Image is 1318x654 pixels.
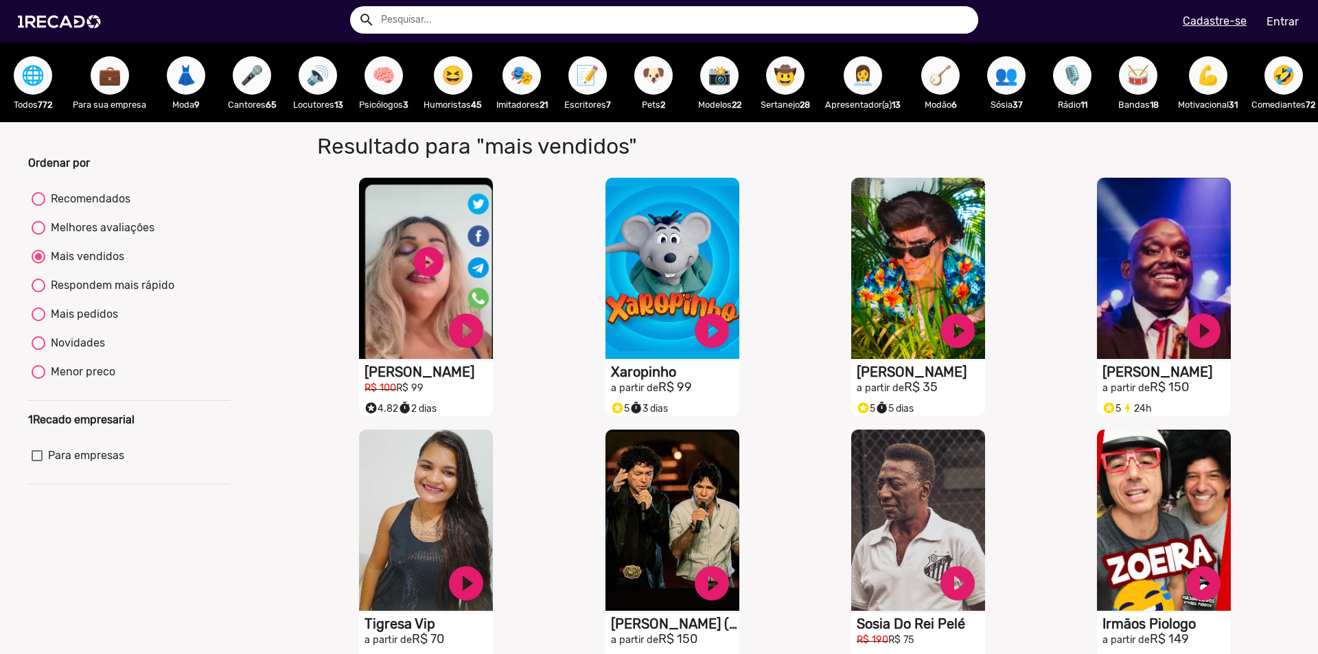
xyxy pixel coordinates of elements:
div: Mais vendidos [45,248,124,265]
button: 🐶 [634,56,673,95]
b: 3 [403,100,408,110]
p: Rádio [1046,98,1098,111]
h1: [PERSON_NAME] [365,364,493,380]
b: 6 [951,100,957,110]
i: timer [875,398,888,414]
h2: R$ 150 [611,632,739,647]
b: 11 [1080,100,1087,110]
span: 💪 [1196,56,1220,95]
p: Escritores [562,98,614,111]
span: 👗 [174,56,198,95]
button: 🤣 [1264,56,1303,95]
p: Humoristas [424,98,482,111]
button: 😆 [434,56,472,95]
video: S1RECADO vídeos dedicados para fãs e empresas [851,178,985,359]
b: 31 [1229,100,1238,110]
b: 37 [1013,100,1023,110]
span: 🎭 [510,56,533,95]
a: play_circle_filled [937,563,978,604]
h1: Xaropinho [611,364,739,380]
a: play_circle_filled [937,310,978,351]
b: 1Recado empresarial [28,413,135,426]
a: play_circle_filled [1183,310,1224,351]
small: R$ 100 [365,382,396,394]
div: Menor preco [45,364,115,380]
span: 🤣 [1272,56,1295,95]
small: timer [629,401,643,414]
button: 📝 [568,56,607,95]
a: play_circle_filled [691,563,732,604]
span: 🪕 [929,56,952,95]
span: 👩‍💼 [851,56,875,95]
u: Cadastre-se [1183,14,1247,27]
small: stars [1102,401,1115,414]
video: S1RECADO vídeos dedicados para fãs e empresas [605,178,739,359]
span: 24h [1121,403,1152,414]
b: 2 [660,100,665,110]
button: 🎤 [233,56,271,95]
b: 7 [606,100,611,110]
i: Selo super talento [857,398,870,414]
h2: R$ 149 [1102,632,1231,647]
a: play_circle_filled [446,310,487,351]
p: Comediantes [1251,98,1315,111]
b: 13 [892,100,901,110]
h1: Sosia Do Rei Pelé [857,616,985,632]
small: a partir de [1102,634,1150,646]
div: Mais pedidos [45,306,118,323]
small: timer [398,401,411,414]
span: 📸 [708,56,731,95]
h1: [PERSON_NAME] [1102,364,1231,380]
p: Motivacional [1178,98,1238,111]
span: 🎙️ [1061,56,1084,95]
b: 65 [266,100,277,110]
h1: [PERSON_NAME] ([PERSON_NAME] & [PERSON_NAME]) [611,616,739,632]
b: 22 [732,100,741,110]
span: 🎤 [240,56,264,95]
h1: Tigresa Vip [365,616,493,632]
small: bolt [1121,401,1134,414]
a: Entrar [1258,10,1308,34]
b: 28 [800,100,810,110]
a: play_circle_filled [1183,563,1224,604]
a: play_circle_filled [446,563,487,604]
b: 18 [1150,100,1159,110]
span: 2 dias [398,403,437,414]
h1: Resultado para "mais vendidos" [307,133,956,159]
i: Selo super talento [611,398,624,414]
i: timer [398,398,411,414]
span: 🐶 [642,56,665,95]
button: 🎙️ [1053,56,1091,95]
video: S1RECADO vídeos dedicados para fãs e empresas [605,430,739,611]
button: 🔊 [299,56,337,95]
p: Sertanejo [759,98,811,111]
span: 🤠 [774,56,797,95]
span: 🔊 [306,56,329,95]
mat-icon: Example home icon [358,12,375,28]
small: a partir de [365,634,412,646]
button: 👗 [167,56,205,95]
span: 5 [611,403,629,414]
small: a partir de [1102,382,1150,394]
h1: Irmãos Piologo [1102,616,1231,632]
small: a partir de [611,382,658,394]
b: 21 [540,100,548,110]
small: stars [611,401,624,414]
p: Cantores [226,98,278,111]
b: 13 [334,100,343,110]
span: 🌐 [21,56,45,95]
div: Novidades [45,335,105,351]
h2: R$ 150 [1102,380,1231,395]
b: 9 [194,100,200,110]
span: 🧠 [372,56,395,95]
input: Pesquisar... [371,6,978,34]
small: R$ 99 [396,382,424,394]
i: bolt [1121,398,1134,414]
span: Para empresas [48,447,124,464]
button: 👩‍💼 [844,56,882,95]
video: S1RECADO vídeos dedicados para fãs e empresas [359,178,493,359]
h2: R$ 35 [857,380,985,395]
b: 772 [38,100,52,110]
p: Imitadores [496,98,548,111]
small: stars [365,401,378,414]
